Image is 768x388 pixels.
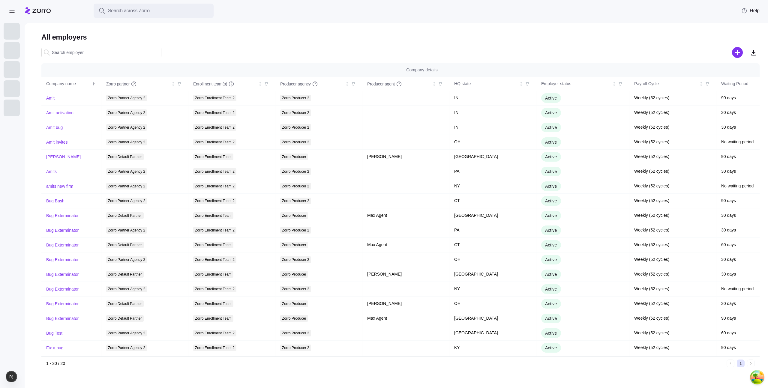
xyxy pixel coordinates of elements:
[280,81,311,87] span: Producer agency
[629,150,716,164] td: Weekly (52 cycles)
[46,345,64,351] a: Fix a bug
[629,106,716,120] td: Weekly (52 cycles)
[108,286,145,292] span: Zorro Partner Agency 2
[46,242,79,248] a: Bug Exterminator
[545,316,557,321] span: Active
[629,238,716,252] td: Weekly (52 cycles)
[282,286,309,292] span: Zorro Producer 2
[612,82,616,86] div: Not sorted
[362,311,449,326] td: Max Agent
[629,311,716,326] td: Weekly (52 cycles)
[282,227,309,234] span: Zorro Producer 2
[629,91,716,106] td: Weekly (52 cycles)
[108,109,145,116] span: Zorro Partner Agency 2
[362,77,449,91] th: Producer agentNot sorted
[449,77,536,91] th: HQ stateNot sorted
[545,287,557,291] span: Active
[449,297,536,311] td: OH
[108,7,153,15] span: Search across Zorro...
[449,311,536,326] td: [GEOGRAPHIC_DATA]
[449,326,536,341] td: [GEOGRAPHIC_DATA]
[46,81,91,87] div: Company name
[195,242,232,248] span: Zorro Enrollment Team
[195,330,235,336] span: Zorro Enrollment Team 2
[108,124,145,131] span: Zorro Partner Agency 2
[275,77,362,91] th: Producer agencyNot sorted
[545,198,557,203] span: Active
[282,345,309,351] span: Zorro Producer 2
[741,7,760,14] span: Help
[46,110,73,116] a: Amit activation
[282,271,306,278] span: Zorro Producer
[282,315,306,322] span: Zorro Producer
[449,238,536,252] td: CT
[108,300,142,307] span: Zorro Default Partner
[46,315,79,321] a: Bug Exterminator
[108,183,145,190] span: Zorro Partner Agency 2
[449,355,536,370] td: CT
[362,150,449,164] td: [PERSON_NAME]
[108,212,142,219] span: Zorro Default Partner
[362,297,449,311] td: [PERSON_NAME]
[91,82,96,86] div: Sorted ascending
[282,330,309,336] span: Zorro Producer 2
[367,81,395,87] span: Producer agent
[629,77,716,91] th: Payroll CycleNot sorted
[629,194,716,208] td: Weekly (52 cycles)
[545,213,557,218] span: Active
[449,282,536,297] td: NY
[545,184,557,189] span: Active
[362,208,449,223] td: Max Agent
[736,5,764,17] button: Help
[629,252,716,267] td: Weekly (52 cycles)
[282,154,306,160] span: Zorro Producer
[108,227,145,234] span: Zorro Partner Agency 2
[737,360,745,367] button: 1
[282,109,309,116] span: Zorro Producer 2
[108,330,145,336] span: Zorro Partner Agency 2
[454,81,518,87] div: HQ state
[629,326,716,341] td: Weekly (52 cycles)
[449,252,536,267] td: OH
[195,300,232,307] span: Zorro Enrollment Team
[282,124,309,131] span: Zorro Producer 2
[108,271,142,278] span: Zorro Default Partner
[449,208,536,223] td: [GEOGRAPHIC_DATA]
[108,198,145,204] span: Zorro Partner Agency 2
[46,169,57,175] a: Amits
[108,139,145,145] span: Zorro Partner Agency 2
[195,168,235,175] span: Zorro Enrollment Team 2
[282,183,309,190] span: Zorro Producer 2
[545,96,557,100] span: Active
[545,110,557,115] span: Active
[545,125,557,130] span: Active
[536,77,629,91] th: Employer statusNot sorted
[629,164,716,179] td: Weekly (52 cycles)
[195,256,235,263] span: Zorro Enrollment Team 2
[282,198,309,204] span: Zorro Producer 2
[449,179,536,194] td: NY
[345,82,349,86] div: Not sorted
[106,81,130,87] span: Zorro partner
[108,154,142,160] span: Zorro Default Partner
[46,124,63,130] a: Amit bug
[108,168,145,175] span: Zorro Partner Agency 2
[545,243,557,247] span: Active
[94,4,214,18] button: Search across Zorro...
[519,82,523,86] div: Not sorted
[195,154,232,160] span: Zorro Enrollment Team
[629,120,716,135] td: Weekly (52 cycles)
[449,91,536,106] td: IN
[541,81,611,87] div: Employer status
[545,140,557,145] span: Active
[362,355,449,370] td: Harta [PERSON_NAME]
[108,242,142,248] span: Zorro Default Partner
[629,267,716,282] td: Weekly (52 cycles)
[46,257,79,263] a: Bug Exterminator
[188,77,275,91] th: Enrollment team(s)Not sorted
[629,208,716,223] td: Weekly (52 cycles)
[46,271,79,277] a: Bug Exterminator
[101,77,188,91] th: Zorro partnerNot sorted
[449,267,536,282] td: [GEOGRAPHIC_DATA]
[545,331,557,336] span: Active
